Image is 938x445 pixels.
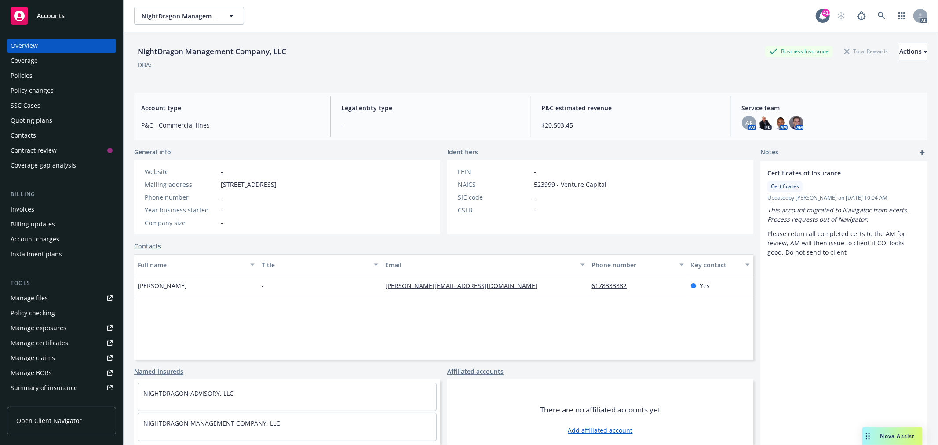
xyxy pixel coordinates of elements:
div: Billing [7,190,116,199]
span: Updated by [PERSON_NAME] on [DATE] 10:04 AM [767,194,920,202]
a: Manage certificates [7,336,116,350]
div: Policy checking [11,306,55,320]
div: Manage files [11,291,48,305]
a: Manage exposures [7,321,116,335]
span: There are no affiliated accounts yet [540,405,661,415]
a: Coverage gap analysis [7,158,116,172]
a: Start snowing [832,7,850,25]
a: [PERSON_NAME][EMAIL_ADDRESS][DOMAIN_NAME] [385,281,544,290]
span: AF [745,118,752,128]
span: Legal entity type [341,103,520,113]
a: Add affiliated account [568,426,633,435]
div: Policies [11,69,33,83]
a: Manage BORs [7,366,116,380]
span: - [534,167,536,176]
div: Business Insurance [765,46,833,57]
div: Billing updates [11,217,55,231]
span: Identifiers [447,147,478,157]
div: Contract review [11,143,57,157]
div: Email [385,260,575,270]
button: Email [382,254,588,275]
span: P&C - Commercial lines [141,120,320,130]
div: Mailing address [145,180,217,189]
a: Overview [7,39,116,53]
a: Policy changes [7,84,116,98]
a: Manage files [7,291,116,305]
a: Named insureds [134,367,183,376]
div: Manage certificates [11,336,68,350]
div: Total Rewards [840,46,892,57]
span: Certificates of Insurance [767,168,898,178]
a: Quoting plans [7,113,116,128]
button: Title [258,254,382,275]
span: 523999 - Venture Capital [534,180,606,189]
button: Full name [134,254,258,275]
span: P&C estimated revenue [542,103,720,113]
div: Overview [11,39,38,53]
a: Manage claims [7,351,116,365]
button: Nova Assist [862,427,922,445]
div: Policy changes [11,84,54,98]
span: - [534,205,536,215]
a: Coverage [7,54,116,68]
span: - [534,193,536,202]
a: Installment plans [7,247,116,261]
span: Notes [760,147,778,158]
div: CSLB [458,205,530,215]
span: [STREET_ADDRESS] [221,180,277,189]
div: Account charges [11,232,59,246]
span: Open Client Navigator [16,416,82,425]
div: Phone number [592,260,674,270]
button: Phone number [588,254,687,275]
a: Invoices [7,202,116,216]
em: This account migrated to Navigator from ecerts. Process requests out of Navigator. [767,206,910,223]
span: NightDragon Management Company, LLC [142,11,218,21]
div: Phone number [145,193,217,202]
div: FEIN [458,167,530,176]
a: Contacts [134,241,161,251]
button: NightDragon Management Company, LLC [134,7,244,25]
div: Manage BORs [11,366,52,380]
span: Yes [700,281,710,290]
a: NIGHTDRAGON ADVISORY, LLC [143,389,234,398]
div: SIC code [458,193,530,202]
p: Please return all completed certs to the AM for review, AM will then issue to client if COI looks... [767,229,920,257]
a: Report a Bug [853,7,870,25]
a: Switch app [893,7,911,25]
div: Drag to move [862,427,873,445]
span: Nova Assist [880,432,915,440]
button: Actions [899,43,927,60]
a: Contacts [7,128,116,142]
a: Summary of insurance [7,381,116,395]
div: Summary of insurance [11,381,77,395]
a: Account charges [7,232,116,246]
div: Year business started [145,205,217,215]
div: Title [262,260,369,270]
div: SSC Cases [11,98,40,113]
span: - [221,218,223,227]
div: NightDragon Management Company, LLC [134,46,290,57]
a: SSC Cases [7,98,116,113]
a: - [221,168,223,176]
div: DBA: - [138,60,154,69]
span: [PERSON_NAME] [138,281,187,290]
a: Policies [7,69,116,83]
span: - [221,193,223,202]
a: Search [873,7,891,25]
div: Contacts [11,128,36,142]
div: Quoting plans [11,113,52,128]
span: - [262,281,264,290]
div: Coverage gap analysis [11,158,76,172]
img: photo [789,116,803,130]
div: Key contact [691,260,740,270]
div: Tools [7,279,116,288]
div: Website [145,167,217,176]
div: Installment plans [11,247,62,261]
a: NIGHTDRAGON MANAGEMENT COMPANY, LLC [143,419,280,427]
span: Service team [742,103,920,113]
span: General info [134,147,171,157]
a: Contract review [7,143,116,157]
a: 6178333882 [592,281,634,290]
div: Full name [138,260,245,270]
